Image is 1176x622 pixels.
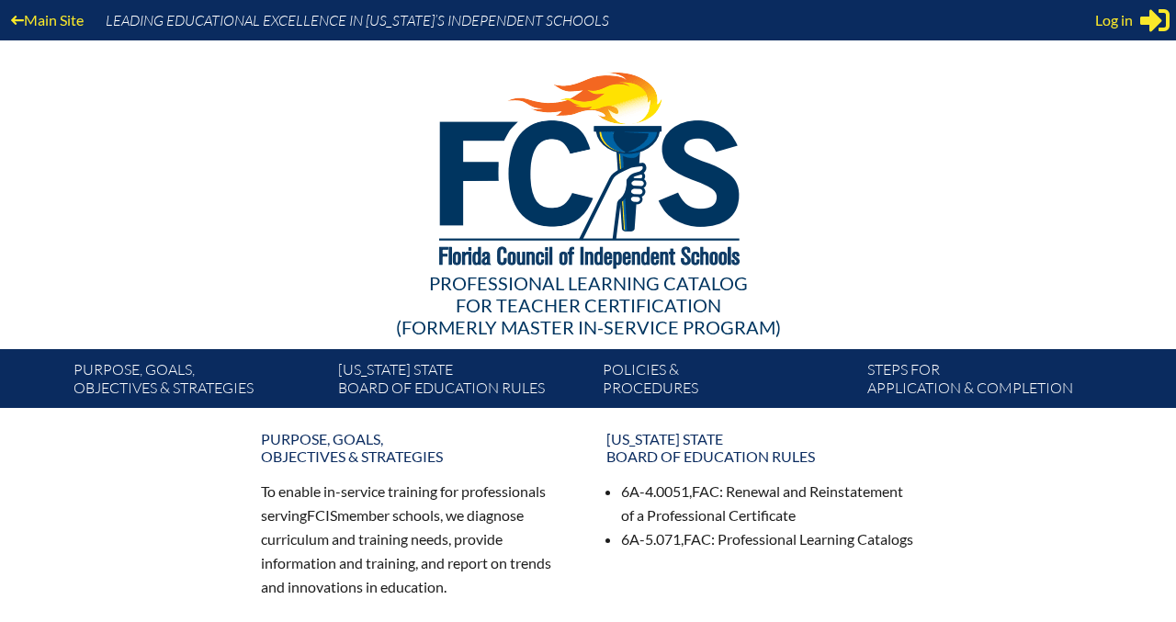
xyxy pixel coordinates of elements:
[4,7,91,32] a: Main Site
[595,356,860,408] a: Policies &Procedures
[1140,6,1170,35] svg: Sign in or register
[621,480,915,527] li: 6A-4.0051, : Renewal and Reinstatement of a Professional Certificate
[860,356,1125,408] a: Steps forapplication & completion
[456,294,721,316] span: for Teacher Certification
[621,527,915,551] li: 6A-5.071, : Professional Learning Catalogs
[307,506,337,524] span: FCIS
[692,482,719,500] span: FAC
[684,530,711,548] span: FAC
[331,356,595,408] a: [US_STATE] StateBoard of Education rules
[250,423,581,472] a: Purpose, goals,objectives & strategies
[399,40,778,291] img: FCISlogo221.eps
[66,356,331,408] a: Purpose, goals,objectives & strategies
[59,272,1117,338] div: Professional Learning Catalog (formerly Master In-service Program)
[595,423,926,472] a: [US_STATE] StateBoard of Education rules
[1095,9,1133,31] span: Log in
[261,480,570,598] p: To enable in-service training for professionals serving member schools, we diagnose curriculum an...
